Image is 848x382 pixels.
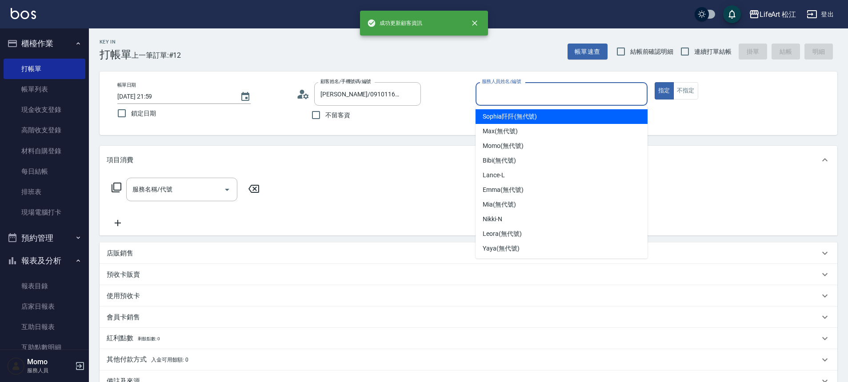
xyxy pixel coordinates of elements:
button: Choose date, selected date is 2025-09-21 [235,86,256,107]
div: LifeArt 松江 [760,9,796,20]
span: 鎖定日期 [131,109,156,118]
button: Open [220,183,234,197]
h3: 打帳單 [100,48,132,61]
a: 店家日報表 [4,296,85,317]
div: 預收卡販賣 [100,264,837,285]
label: 顧客姓名/手機號碼/編號 [320,78,371,85]
div: 會員卡銷售 [100,306,837,328]
div: 紅利點數剩餘點數: 0 [100,328,837,349]
span: Yaya (無代號) [483,244,520,253]
p: 使用預收卡 [107,291,140,301]
a: 報表目錄 [4,276,85,296]
button: 報表及分析 [4,249,85,272]
p: 項目消費 [107,155,133,165]
button: 櫃檯作業 [4,32,85,55]
span: Sophia阡阡 (無代號) [483,112,537,121]
p: 服務人員 [27,366,72,374]
img: Person [7,357,25,375]
div: 其他付款方式入金可用餘額: 0 [100,349,837,370]
a: 現場電腦打卡 [4,202,85,223]
a: 高階收支登錄 [4,120,85,140]
span: Nikki -N [483,215,502,224]
img: Logo [11,8,36,19]
span: 結帳前確認明細 [630,47,674,56]
span: Bibi (無代號) [483,156,516,165]
button: 不指定 [673,82,698,99]
span: Lance -L [483,171,505,180]
p: 會員卡銷售 [107,313,140,322]
p: 預收卡販賣 [107,270,140,279]
button: 帳單速查 [568,44,608,60]
a: 帳單列表 [4,79,85,99]
a: 每日結帳 [4,161,85,182]
button: close [465,13,484,33]
h2: Key In [100,39,132,45]
button: 指定 [655,82,674,99]
button: LifeArt 松江 [745,5,800,24]
div: 使用預收卡 [100,285,837,306]
span: 入金可用餘額: 0 [151,357,189,363]
span: 上一筆訂單:#12 [132,50,181,61]
button: 登出 [803,6,837,23]
a: 互助日報表 [4,317,85,337]
a: 現金收支登錄 [4,99,85,120]
p: 店販銷售 [107,249,133,258]
p: 紅利點數 [107,334,160,343]
span: Momo (無代號) [483,141,524,151]
div: 項目消費 [100,146,837,174]
h5: Momo [27,358,72,366]
div: 店販銷售 [100,243,837,264]
span: 連續打單結帳 [694,47,732,56]
span: Emma (無代號) [483,185,524,195]
label: 服務人員姓名/編號 [482,78,521,85]
span: Mia (無代號) [483,200,516,209]
button: 預約管理 [4,227,85,250]
a: 排班表 [4,182,85,202]
a: 互助點數明細 [4,337,85,358]
span: 成功更新顧客資訊 [367,19,422,28]
input: YYYY/MM/DD hh:mm [117,89,231,104]
p: 其他付款方式 [107,355,188,365]
span: 不留客資 [325,111,350,120]
span: Leora (無代號) [483,229,522,239]
span: 剩餘點數: 0 [138,336,160,341]
a: 材料自購登錄 [4,141,85,161]
button: save [723,5,741,23]
span: Max (無代號) [483,127,518,136]
label: 帳單日期 [117,82,136,88]
a: 打帳單 [4,59,85,79]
